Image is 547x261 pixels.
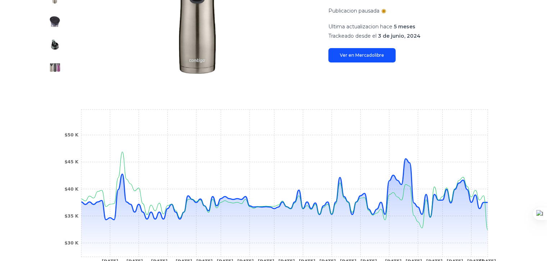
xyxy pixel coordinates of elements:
tspan: $30 K [64,241,78,246]
img: Vaso Termico Contigo West Loop Color Acero Inox 473ml De Usa Color Plateado [49,16,61,27]
tspan: $50 K [64,132,78,138]
img: Vaso Termico Contigo West Loop Color Acero Inox 473ml De Usa Color Plateado [49,62,61,73]
tspan: $40 K [64,187,78,192]
span: Ultima actualizacion hace [328,23,392,30]
tspan: $35 K [64,214,78,219]
span: 5 meses [394,23,415,30]
span: Trackeado desde el [328,33,377,39]
span: 3 de junio, 2024 [378,33,420,39]
img: Vaso Termico Contigo West Loop Color Acero Inox 473ml De Usa Color Plateado [49,39,61,50]
tspan: $45 K [64,159,78,164]
p: Publicacion pausada [328,7,379,14]
a: Ver en Mercadolibre [328,48,396,62]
